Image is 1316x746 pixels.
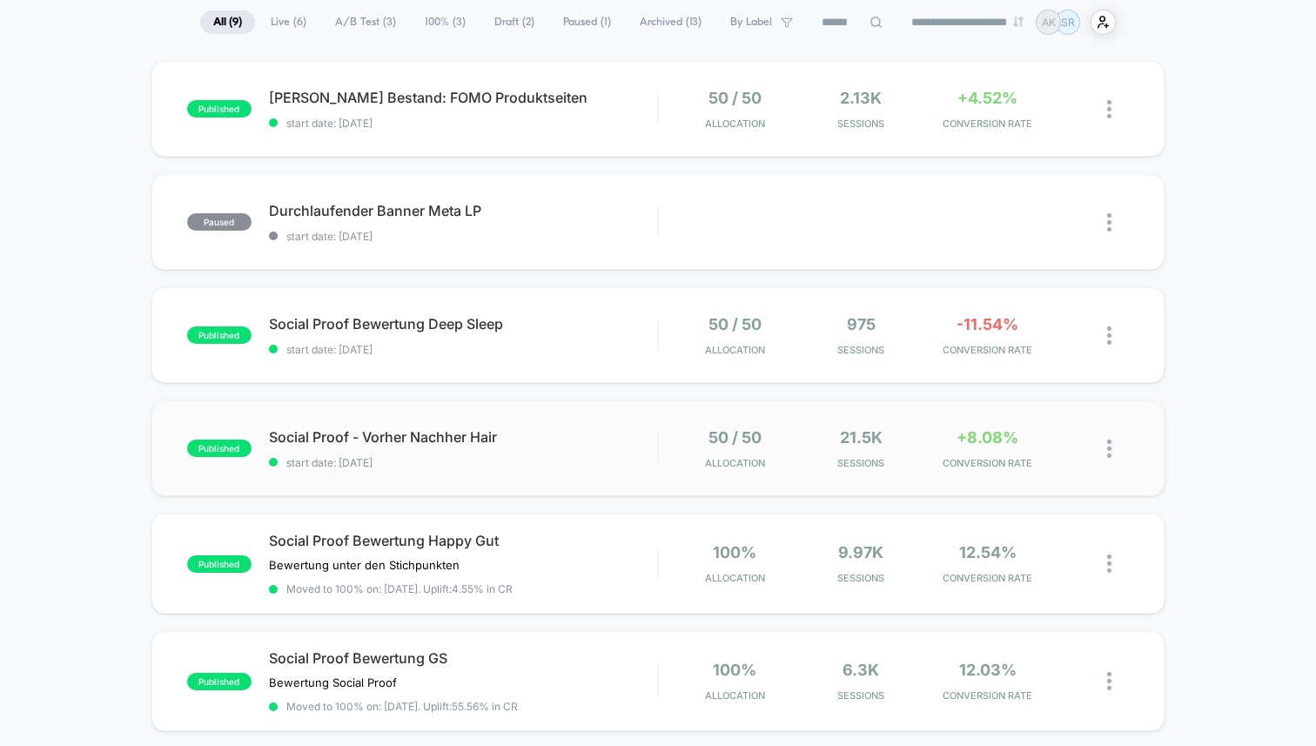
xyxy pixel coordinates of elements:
[708,428,762,447] span: 50 / 50
[269,532,657,549] span: Social Proof Bewertung Happy Gut
[959,543,1017,561] span: 12.54%
[1061,16,1075,29] p: SR
[412,10,479,34] span: 100% ( 3 )
[200,10,255,34] span: All ( 9 )
[286,700,518,713] span: Moved to 100% on: [DATE] . Uplift: 55.56% in CR
[802,344,920,356] span: Sessions
[957,428,1018,447] span: +8.08%
[1107,213,1111,232] img: close
[708,89,762,107] span: 50 / 50
[1107,440,1111,458] img: close
[840,89,882,107] span: 2.13k
[1107,100,1111,118] img: close
[1107,672,1111,690] img: close
[1013,17,1024,27] img: end
[847,315,876,333] span: 975
[269,456,657,469] span: start date: [DATE]
[705,344,765,356] span: Allocation
[1107,554,1111,573] img: close
[708,315,762,333] span: 50 / 50
[269,428,657,446] span: Social Proof - Vorher Nachher Hair
[802,572,920,584] span: Sessions
[187,555,252,573] span: published
[929,118,1046,130] span: CONVERSION RATE
[929,572,1046,584] span: CONVERSION RATE
[258,10,319,34] span: Live ( 6 )
[705,572,765,584] span: Allocation
[730,16,772,29] span: By Label
[269,89,657,106] span: [PERSON_NAME] Bestand: FOMO Produktseiten
[269,649,657,667] span: Social Proof Bewertung GS
[187,440,252,457] span: published
[802,689,920,702] span: Sessions
[187,213,252,231] span: paused
[802,118,920,130] span: Sessions
[802,457,920,469] span: Sessions
[187,326,252,344] span: published
[286,582,513,595] span: Moved to 100% on: [DATE] . Uplift: 4.55% in CR
[705,689,765,702] span: Allocation
[929,344,1046,356] span: CONVERSION RATE
[840,428,883,447] span: 21.5k
[929,689,1046,702] span: CONVERSION RATE
[929,457,1046,469] span: CONVERSION RATE
[269,558,460,572] span: Bewertung unter den Stichpunkten
[1107,326,1111,345] img: close
[269,675,397,689] span: Bewertung Social Proof
[269,315,657,333] span: Social Proof Bewertung Deep Sleep
[957,89,1017,107] span: +4.52%
[843,661,879,679] span: 6.3k
[705,118,765,130] span: Allocation
[713,543,756,561] span: 100%
[269,230,657,243] span: start date: [DATE]
[322,10,409,34] span: A/B Test ( 3 )
[269,343,657,356] span: start date: [DATE]
[269,117,657,130] span: start date: [DATE]
[1042,16,1056,29] p: AK
[713,661,756,679] span: 100%
[627,10,715,34] span: Archived ( 13 )
[269,202,657,219] span: Durchlaufender Banner Meta LP
[959,661,1017,679] span: 12.03%
[187,673,252,690] span: published
[957,315,1018,333] span: -11.54%
[187,100,252,118] span: published
[705,457,765,469] span: Allocation
[550,10,624,34] span: Paused ( 1 )
[481,10,547,34] span: Draft ( 2 )
[838,543,883,561] span: 9.97k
